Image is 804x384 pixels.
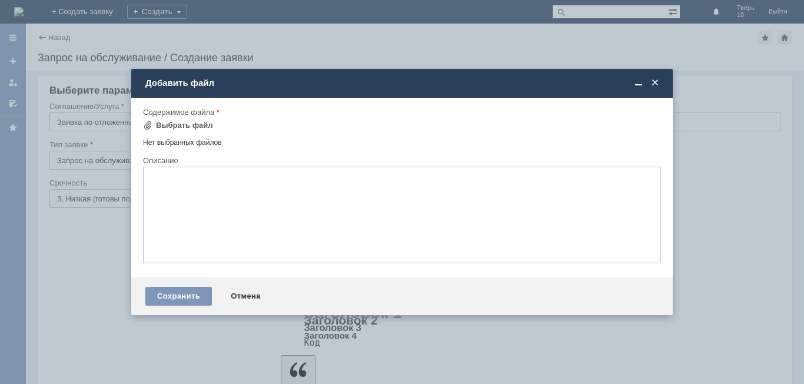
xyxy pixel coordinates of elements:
div: Выбрать файл [156,121,213,130]
span: Закрыть [649,78,661,88]
span: Свернуть (Ctrl + M) [633,78,644,88]
div: Содержимое файла [143,108,659,116]
div: Нет выбранных файлов [143,134,661,147]
div: Добавить файл [145,78,661,88]
div: Описание [143,157,659,164]
div: Прошу удалить оч [5,5,172,14]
